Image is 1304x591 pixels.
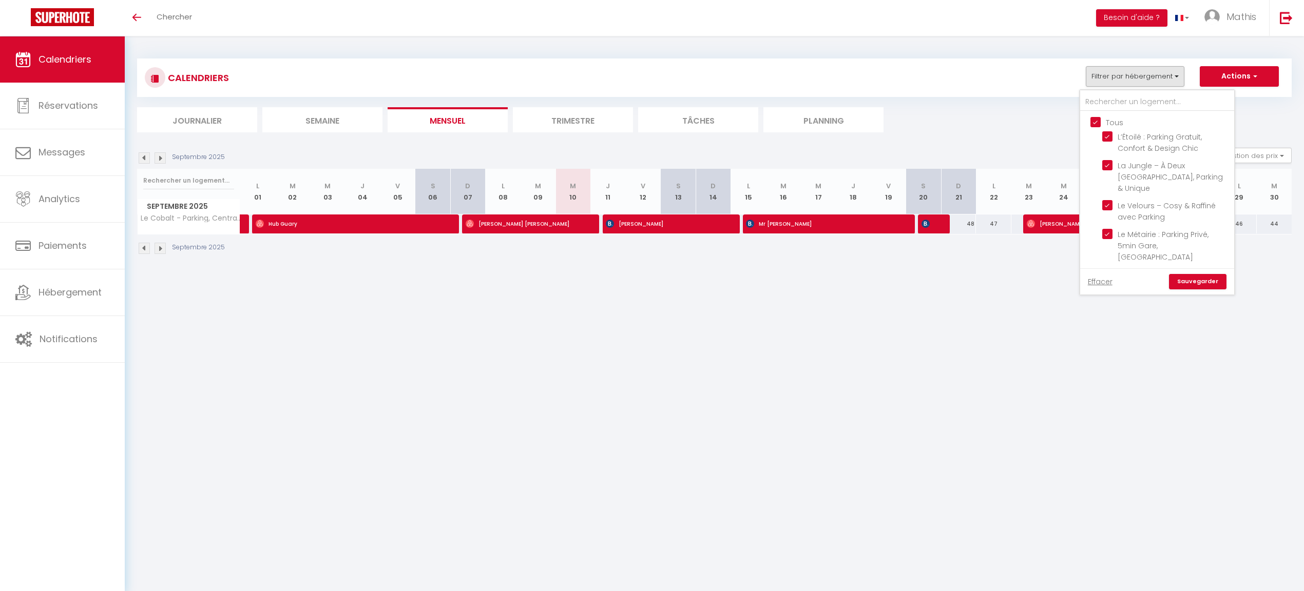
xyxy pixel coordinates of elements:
span: Messages [39,146,85,159]
th: 13 [661,169,696,214]
th: 16 [766,169,801,214]
th: 08 [485,169,520,214]
span: Calendriers [39,53,91,66]
span: La Jungle – À Deux [GEOGRAPHIC_DATA], Parking & Unique [1118,161,1223,193]
span: L’Étoilé : Parking Gratuit, Confort & Design Chic [1118,132,1202,153]
span: Le Velours – Cosy & Raffiné avec Parking [1118,201,1216,222]
div: Filtrer par hébergement [1079,89,1235,295]
th: 10 [555,169,590,214]
abbr: L [992,181,995,191]
th: 23 [1011,169,1046,214]
li: Semaine [262,107,382,132]
div: 44 [1257,214,1292,233]
abbr: S [676,181,681,191]
button: Filtrer par hébergement [1086,66,1184,87]
th: 29 [1221,169,1256,214]
span: Chercher [157,11,192,22]
abbr: D [711,181,716,191]
th: 03 [310,169,345,214]
abbr: V [395,181,400,191]
span: [PERSON_NAME] [1027,214,1108,233]
input: Rechercher un logement... [143,171,234,190]
th: 06 [415,169,450,214]
a: Sauvegarder [1169,274,1226,289]
abbr: D [956,181,961,191]
abbr: M [290,181,296,191]
th: 11 [590,169,625,214]
div: 48 [941,214,976,233]
button: Ouvrir le widget de chat LiveChat [8,4,39,35]
abbr: S [431,181,435,191]
button: Besoin d'aide ? [1096,9,1167,27]
button: Actions [1200,66,1279,87]
button: Gestion des prix [1215,148,1292,163]
abbr: L [747,181,750,191]
span: [PERSON_NAME] [PERSON_NAME] [466,214,582,233]
abbr: V [641,181,645,191]
th: 01 [240,169,275,214]
th: 09 [521,169,555,214]
th: 18 [836,169,871,214]
th: 07 [450,169,485,214]
abbr: D [465,181,470,191]
th: 17 [801,169,836,214]
p: Septembre 2025 [172,152,225,162]
th: 14 [696,169,731,214]
th: 12 [626,169,661,214]
abbr: M [535,181,541,191]
th: 22 [976,169,1011,214]
th: 30 [1257,169,1292,214]
span: Analytics [39,192,80,205]
p: Septembre 2025 [172,243,225,252]
abbr: M [780,181,787,191]
span: Mr [PERSON_NAME] [746,214,897,233]
span: Hub Guary [256,214,442,233]
div: 47 [976,214,1011,233]
abbr: M [1026,181,1032,191]
span: Notifications [40,332,98,345]
abbr: L [1238,181,1241,191]
abbr: L [502,181,505,191]
abbr: M [815,181,821,191]
abbr: J [360,181,365,191]
img: logout [1280,11,1293,24]
div: 46 [1221,214,1256,233]
abbr: V [886,181,891,191]
li: Planning [763,107,884,132]
span: Le Métairie : Parking Privé, 5min Gare, [GEOGRAPHIC_DATA] [1118,229,1209,262]
abbr: J [851,181,855,191]
abbr: S [921,181,926,191]
li: Journalier [137,107,257,132]
th: 02 [275,169,310,214]
th: 24 [1046,169,1081,214]
h3: CALENDRIERS [165,66,229,89]
th: 04 [345,169,380,214]
th: 20 [906,169,941,214]
span: Hébergement [39,286,102,299]
span: Réservations [39,99,98,112]
abbr: M [324,181,331,191]
span: Paiements [39,239,87,252]
abbr: M [1061,181,1067,191]
input: Rechercher un logement... [1080,93,1234,111]
th: 15 [731,169,765,214]
abbr: L [256,181,259,191]
img: Super Booking [31,8,94,26]
th: 05 [380,169,415,214]
span: [PERSON_NAME] [606,214,722,233]
abbr: M [570,181,576,191]
span: Le Cobalt - Parking, Central & Spacieux [139,214,242,222]
span: Mathis [1226,10,1256,23]
span: [PERSON_NAME] [922,214,933,233]
li: Tâches [638,107,758,132]
th: 21 [941,169,976,214]
span: Septembre 2025 [138,199,240,214]
li: Trimestre [513,107,633,132]
abbr: J [606,181,610,191]
abbr: M [1271,181,1277,191]
th: 19 [871,169,906,214]
li: Mensuel [388,107,508,132]
a: Effacer [1088,276,1113,287]
img: ... [1204,9,1220,25]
